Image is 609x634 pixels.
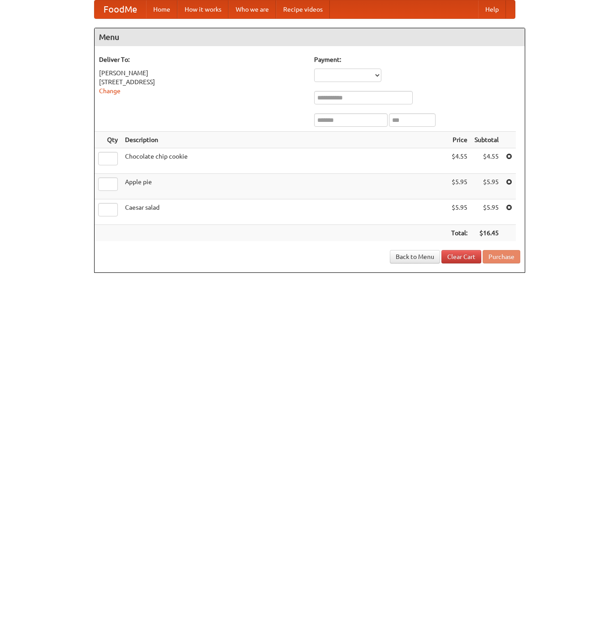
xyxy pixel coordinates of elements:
[276,0,330,18] a: Recipe videos
[448,174,471,199] td: $5.95
[95,132,121,148] th: Qty
[99,55,305,64] h5: Deliver To:
[471,148,502,174] td: $4.55
[478,0,506,18] a: Help
[121,148,448,174] td: Chocolate chip cookie
[471,199,502,225] td: $5.95
[177,0,229,18] a: How it works
[95,28,525,46] h4: Menu
[99,87,121,95] a: Change
[448,132,471,148] th: Price
[441,250,481,263] a: Clear Cart
[448,148,471,174] td: $4.55
[471,132,502,148] th: Subtotal
[483,250,520,263] button: Purchase
[448,199,471,225] td: $5.95
[471,174,502,199] td: $5.95
[229,0,276,18] a: Who we are
[448,225,471,242] th: Total:
[99,78,305,86] div: [STREET_ADDRESS]
[390,250,440,263] a: Back to Menu
[121,132,448,148] th: Description
[121,174,448,199] td: Apple pie
[314,55,520,64] h5: Payment:
[121,199,448,225] td: Caesar salad
[471,225,502,242] th: $16.45
[146,0,177,18] a: Home
[95,0,146,18] a: FoodMe
[99,69,305,78] div: [PERSON_NAME]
